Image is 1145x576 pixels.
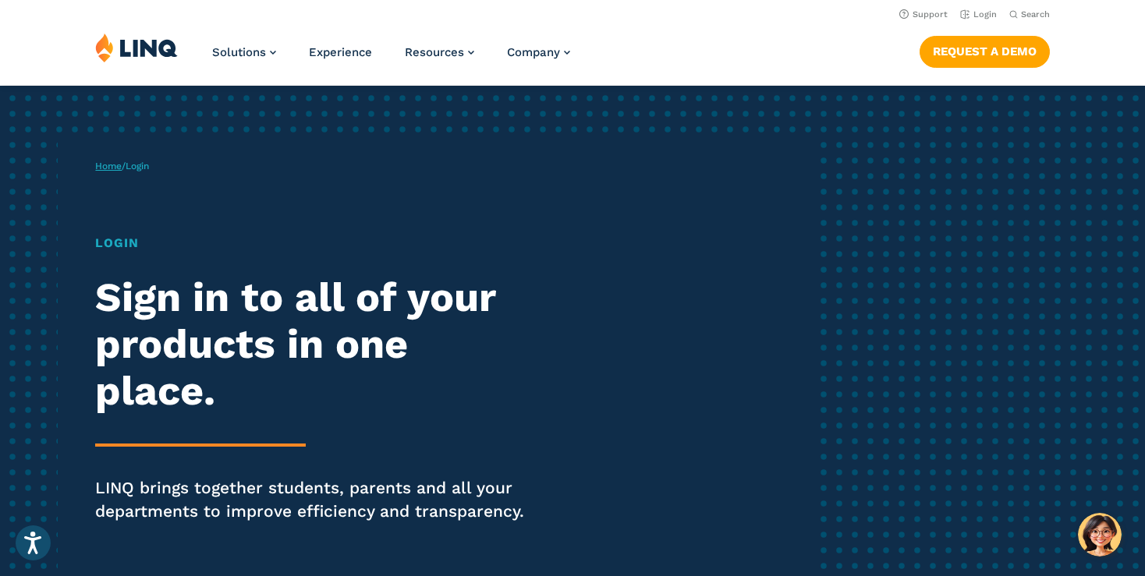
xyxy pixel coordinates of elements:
[1009,9,1050,20] button: Open Search Bar
[95,476,537,523] p: LINQ brings together students, parents and all your departments to improve efficiency and transpa...
[309,45,372,59] a: Experience
[212,45,276,59] a: Solutions
[95,161,149,171] span: /
[920,36,1050,67] a: Request a Demo
[1021,9,1050,19] span: Search
[405,45,474,59] a: Resources
[212,45,266,59] span: Solutions
[960,9,997,19] a: Login
[95,33,178,62] img: LINQ | K‑12 Software
[507,45,560,59] span: Company
[405,45,464,59] span: Resources
[920,33,1050,67] nav: Button Navigation
[899,9,948,19] a: Support
[212,33,570,84] nav: Primary Navigation
[95,161,122,171] a: Home
[507,45,570,59] a: Company
[1078,513,1122,557] button: Hello, have a question? Let’s chat.
[126,161,149,171] span: Login
[95,274,537,414] h2: Sign in to all of your products in one place.
[95,234,537,253] h1: Login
